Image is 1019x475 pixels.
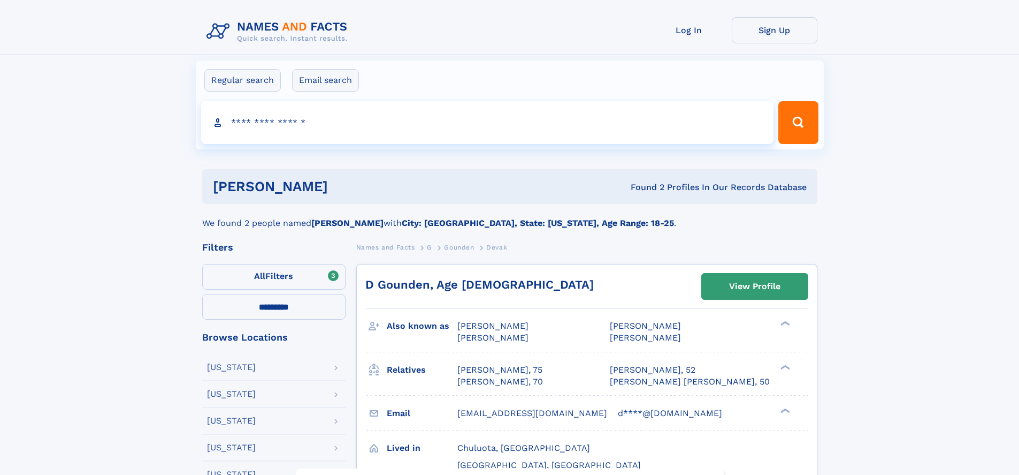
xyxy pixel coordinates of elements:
[365,278,594,291] a: D Gounden, Age [DEMOGRAPHIC_DATA]
[479,182,807,193] div: Found 2 Profiles In Our Records Database
[311,218,384,228] b: [PERSON_NAME]
[702,274,808,299] a: View Profile
[207,417,256,425] div: [US_STATE]
[444,244,474,251] span: Gounden
[387,404,457,423] h3: Email
[202,333,346,342] div: Browse Locations
[778,320,791,327] div: ❯
[457,364,542,376] a: [PERSON_NAME], 75
[207,390,256,398] div: [US_STATE]
[207,443,256,452] div: [US_STATE]
[732,17,817,43] a: Sign Up
[402,218,674,228] b: City: [GEOGRAPHIC_DATA], State: [US_STATE], Age Range: 18-25
[387,439,457,457] h3: Lived in
[457,333,528,343] span: [PERSON_NAME]
[729,274,780,299] div: View Profile
[778,101,818,144] button: Search Button
[444,240,474,254] a: Gounden
[356,240,415,254] a: Names and Facts
[610,321,681,331] span: [PERSON_NAME]
[646,17,732,43] a: Log In
[202,243,346,252] div: Filters
[457,321,528,331] span: [PERSON_NAME]
[778,407,791,414] div: ❯
[457,376,543,388] a: [PERSON_NAME], 70
[292,69,359,92] label: Email search
[213,180,479,193] h1: [PERSON_NAME]
[202,17,356,46] img: Logo Names and Facts
[427,244,432,251] span: G
[202,264,346,290] label: Filters
[610,364,695,376] a: [PERSON_NAME], 52
[207,363,256,372] div: [US_STATE]
[202,204,817,230] div: We found 2 people named with .
[457,408,607,418] span: [EMAIL_ADDRESS][DOMAIN_NAME]
[610,376,770,388] a: [PERSON_NAME] [PERSON_NAME], 50
[457,460,641,470] span: [GEOGRAPHIC_DATA], [GEOGRAPHIC_DATA]
[610,333,681,343] span: [PERSON_NAME]
[778,364,791,371] div: ❯
[457,443,590,453] span: Chuluota, [GEOGRAPHIC_DATA]
[486,244,507,251] span: Devak
[201,101,774,144] input: search input
[387,361,457,379] h3: Relatives
[387,317,457,335] h3: Also known as
[204,69,281,92] label: Regular search
[254,271,265,281] span: All
[427,240,432,254] a: G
